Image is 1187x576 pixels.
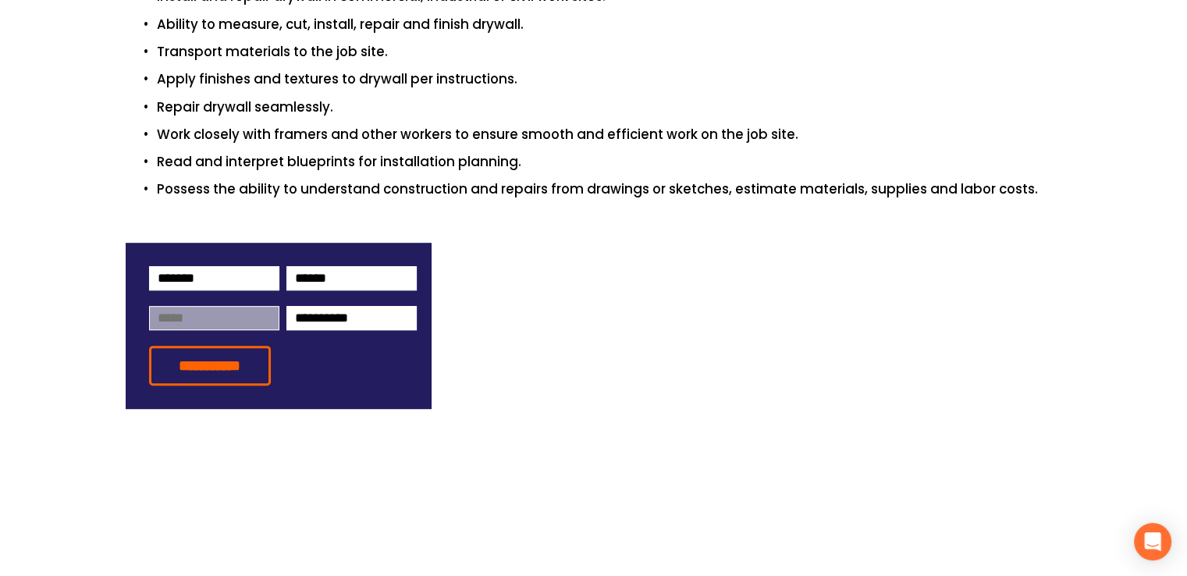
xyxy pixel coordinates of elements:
p: Transport materials to the job site. [157,41,1062,62]
div: Open Intercom Messenger [1134,523,1171,560]
p: Apply finishes and textures to drywall per instructions. [157,69,1062,90]
p: Possess the ability to understand construction and repairs from drawings or sketches, estimate ma... [157,179,1062,200]
p: Ability to measure, cut, install, repair and finish drywall. [157,14,1062,35]
p: Repair drywall seamlessly. [157,97,1062,118]
p: Read and interpret blueprints for installation planning. [157,151,1062,172]
p: Work closely with framers and other workers to ensure smooth and efficient work on the job site. [157,124,1062,145]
